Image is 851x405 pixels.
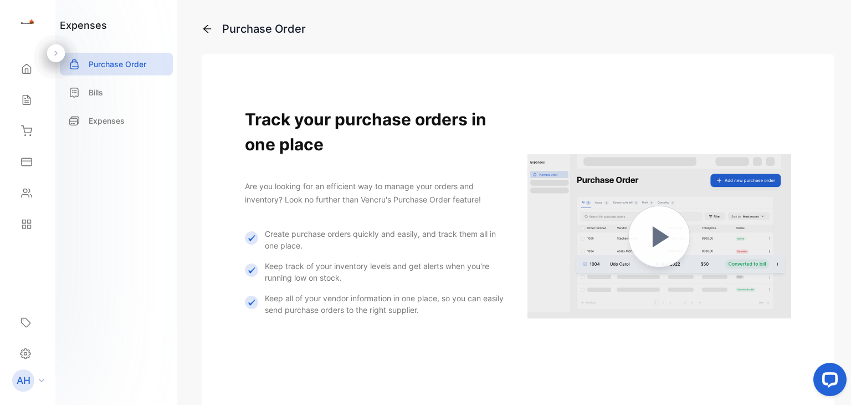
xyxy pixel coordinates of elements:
p: AH [17,373,30,388]
div: Purchase Order [222,21,306,37]
h1: expenses [60,18,107,33]
img: logo [19,14,36,31]
a: purchase order gating [527,104,791,372]
p: Keep all of your vendor information in one place, so you can easily send purchase orders to the r... [265,292,505,316]
img: Icon [245,231,258,245]
p: Keep track of your inventory levels and get alerts when you're running low on stock. [265,260,505,283]
img: Icon [245,296,258,309]
img: Icon [245,264,258,277]
p: Purchase Order [89,58,146,70]
h1: Track your purchase orders in one place [245,107,505,157]
p: Expenses [89,115,125,126]
p: Create purchase orders quickly and easily, and track them all in one place. [265,228,505,251]
img: purchase order gating [527,104,791,368]
span: Are you looking for an efficient way to manage your orders and inventory? Look no further than Ve... [245,181,481,204]
a: Bills [60,81,173,104]
p: Bills [89,87,103,98]
iframe: LiveChat chat widget [804,358,851,405]
a: Purchase Order [60,53,173,75]
a: Expenses [60,109,173,132]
